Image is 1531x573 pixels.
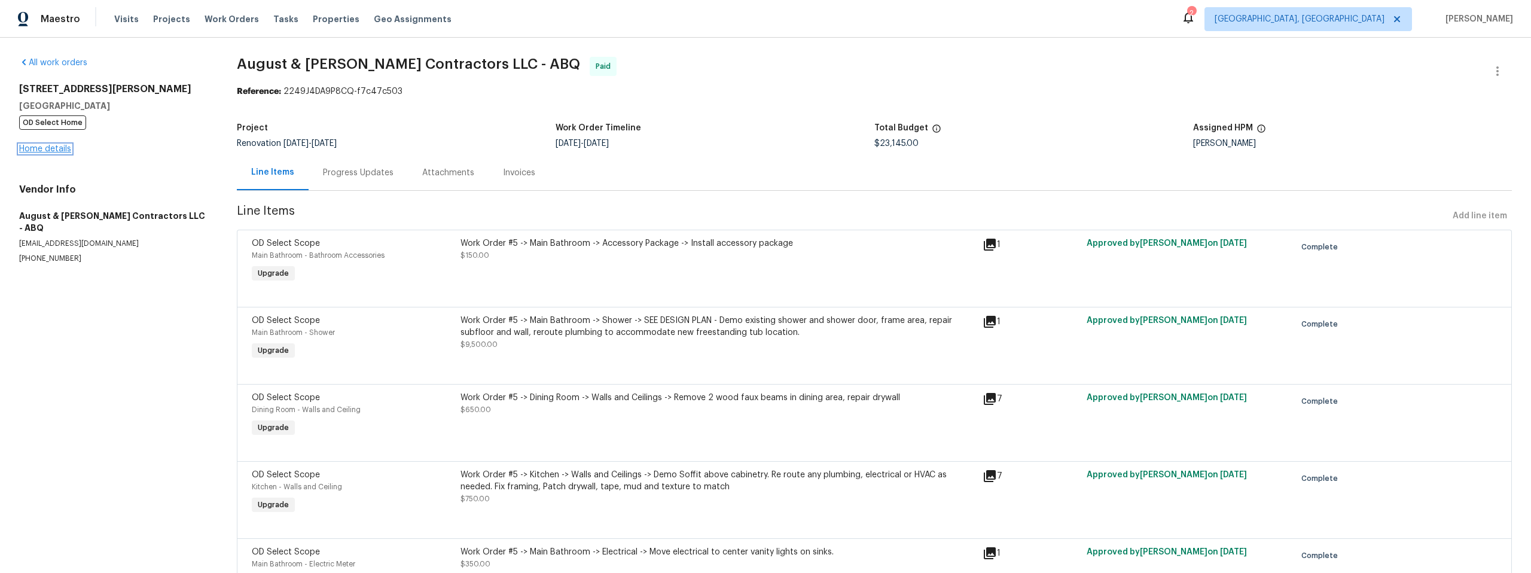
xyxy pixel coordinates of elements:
[273,15,298,23] span: Tasks
[19,210,208,234] h5: August & [PERSON_NAME] Contractors LLC - ABQ
[19,184,208,196] h4: Vendor Info
[251,166,294,178] div: Line Items
[1301,550,1343,562] span: Complete
[460,560,490,568] span: $350.00
[205,13,259,25] span: Work Orders
[252,316,320,325] span: OD Select Scope
[932,124,941,139] span: The total cost of line items that have been proposed by Opendoor. This sum includes line items th...
[252,239,320,248] span: OD Select Scope
[237,57,580,71] span: August & [PERSON_NAME] Contractors LLC - ABQ
[19,59,87,67] a: All work orders
[460,546,975,558] div: Work Order #5 -> Main Bathroom -> Electrical -> Move electrical to center vanity lights on sinks.
[252,560,355,568] span: Main Bathroom - Electric Meter
[41,13,80,25] span: Maestro
[1301,395,1343,407] span: Complete
[1256,124,1266,139] span: The hpm assigned to this work order.
[460,252,489,259] span: $150.00
[556,139,609,148] span: -
[237,86,1512,97] div: 2249J4DA9P8CQ-f7c47c503
[460,341,498,348] span: $9,500.00
[237,124,268,132] h5: Project
[1220,239,1247,248] span: [DATE]
[283,139,337,148] span: -
[460,495,490,502] span: $750.00
[584,139,609,148] span: [DATE]
[1301,241,1343,253] span: Complete
[19,239,208,249] p: [EMAIL_ADDRESS][DOMAIN_NAME]
[1301,318,1343,330] span: Complete
[153,13,190,25] span: Projects
[983,315,1079,329] div: 1
[237,87,281,96] b: Reference:
[983,469,1079,483] div: 7
[1220,548,1247,556] span: [DATE]
[460,315,975,339] div: Work Order #5 -> Main Bathroom -> Shower -> SEE DESIGN PLAN - Demo existing shower and shower doo...
[1187,7,1195,19] div: 2
[460,392,975,404] div: Work Order #5 -> Dining Room -> Walls and Ceilings -> Remove 2 wood faux beams in dining area, re...
[253,422,294,434] span: Upgrade
[1301,473,1343,484] span: Complete
[114,13,139,25] span: Visits
[422,167,474,179] div: Attachments
[19,115,86,130] span: OD Select Home
[237,205,1448,227] span: Line Items
[460,237,975,249] div: Work Order #5 -> Main Bathroom -> Accessory Package -> Install accessory package
[983,392,1079,406] div: 7
[1220,394,1247,402] span: [DATE]
[252,329,335,336] span: Main Bathroom - Shower
[237,139,337,148] span: Renovation
[556,124,641,132] h5: Work Order Timeline
[1215,13,1384,25] span: [GEOGRAPHIC_DATA], [GEOGRAPHIC_DATA]
[19,254,208,264] p: [PHONE_NUMBER]
[460,406,491,413] span: $650.00
[1220,316,1247,325] span: [DATE]
[252,483,342,490] span: Kitchen - Walls and Ceiling
[874,124,928,132] h5: Total Budget
[1220,471,1247,479] span: [DATE]
[556,139,581,148] span: [DATE]
[19,83,208,95] h2: [STREET_ADDRESS][PERSON_NAME]
[252,252,385,259] span: Main Bathroom - Bathroom Accessories
[1087,471,1247,479] span: Approved by [PERSON_NAME] on
[374,13,452,25] span: Geo Assignments
[874,139,919,148] span: $23,145.00
[283,139,309,148] span: [DATE]
[1087,394,1247,402] span: Approved by [PERSON_NAME] on
[252,406,361,413] span: Dining Room - Walls and Ceiling
[252,394,320,402] span: OD Select Scope
[19,145,71,153] a: Home details
[313,13,359,25] span: Properties
[252,471,320,479] span: OD Select Scope
[312,139,337,148] span: [DATE]
[983,546,1079,560] div: 1
[1441,13,1513,25] span: [PERSON_NAME]
[253,499,294,511] span: Upgrade
[19,100,208,112] h5: [GEOGRAPHIC_DATA]
[1087,548,1247,556] span: Approved by [PERSON_NAME] on
[1087,239,1247,248] span: Approved by [PERSON_NAME] on
[252,548,320,556] span: OD Select Scope
[253,267,294,279] span: Upgrade
[1193,139,1512,148] div: [PERSON_NAME]
[253,345,294,356] span: Upgrade
[596,60,615,72] span: Paid
[1087,316,1247,325] span: Approved by [PERSON_NAME] on
[983,237,1079,252] div: 1
[460,469,975,493] div: Work Order #5 -> Kitchen -> Walls and Ceilings -> Demo Soffit above cabinetry. Re route any plumb...
[323,167,394,179] div: Progress Updates
[503,167,535,179] div: Invoices
[1193,124,1253,132] h5: Assigned HPM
